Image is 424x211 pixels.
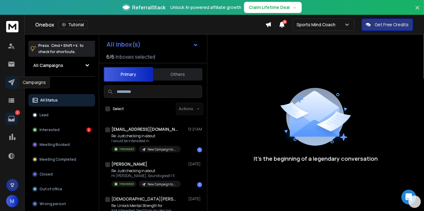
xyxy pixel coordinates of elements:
[28,124,95,136] button: Interested2
[39,127,60,132] p: Interested
[111,203,185,208] p: Re: Unlock Mental Strength for
[39,113,48,118] p: Lead
[10,16,15,21] img: website_grey.svg
[111,134,181,139] p: Re: Just checking in about
[6,195,19,207] button: M
[297,22,338,28] p: Sports Mind Coach
[28,139,95,151] button: Meeting Booked
[86,127,91,132] div: 2
[28,109,95,121] button: Lead
[111,139,181,143] p: I would be interested in
[15,110,20,115] p: 2
[197,147,202,152] div: 1
[28,198,95,210] button: Wrong person
[61,36,66,41] img: tab_keywords_by_traffic_grey.svg
[33,62,63,68] h1: All Campaigns
[17,36,22,41] img: tab_domain_overview_orange.svg
[28,168,95,180] button: Closed
[35,20,265,29] div: Onebox
[39,142,70,147] p: Meeting Booked
[39,157,76,162] p: Meeting Completed
[28,183,95,195] button: Out of office
[188,162,202,167] p: [DATE]
[132,4,166,11] span: ReferralStack
[401,190,416,205] div: Open Intercom Messenger
[113,106,124,111] label: Select
[39,172,53,177] p: Closed
[28,153,95,166] button: Meeting Completed
[5,113,18,125] a: 2
[28,94,95,106] button: All Status
[39,201,66,206] p: Wrong person
[102,38,203,51] button: All Inbox(s)
[362,19,413,31] button: Get Free Credits
[111,161,147,167] h1: [PERSON_NAME]
[28,59,95,72] button: All Campaigns
[119,182,134,186] p: Interested
[17,10,30,15] div: v 4.0.25
[50,42,78,49] span: Cmd + Shift + k
[244,2,302,13] button: Claim Lifetime Deal→
[106,41,141,48] h1: All Inbox(s)
[414,4,422,19] button: Close banner
[375,22,409,28] p: Get Free Credits
[104,67,153,82] button: Primary
[58,20,88,29] button: Tutorial
[153,68,202,81] button: Others
[19,77,50,88] div: Campaigns
[283,20,287,24] span: 28
[38,43,84,55] p: Press to check for shortcuts.
[188,127,202,132] p: 12:21 AM
[16,16,44,21] div: Domain: [URL]
[116,53,155,60] h3: Inboxes selected
[148,182,177,187] p: New Campaign to Employees
[171,4,242,10] p: Unlock AI-powered affiliate growth
[106,53,114,60] span: 6 / 6
[293,4,297,10] span: →
[111,196,179,202] h1: [DEMOGRAPHIC_DATA][PERSON_NAME]
[23,36,55,40] div: Domain Overview
[188,197,202,201] p: [DATE]
[148,147,177,152] p: New Campaign to Employees
[119,147,134,151] p: Interested
[254,154,378,163] p: It’s the beginning of a legendary conversation
[28,82,95,90] h3: Filters
[39,187,62,192] p: Out of office
[10,10,15,15] img: logo_orange.svg
[40,98,58,103] p: All Status
[111,168,181,173] p: Re: Just checking in about
[197,182,202,187] div: 1
[111,126,179,132] h1: [EMAIL_ADDRESS][DOMAIN_NAME]
[111,173,181,178] p: Hi [PERSON_NAME], Sounds good! I'll
[68,36,104,40] div: Keywords by Traffic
